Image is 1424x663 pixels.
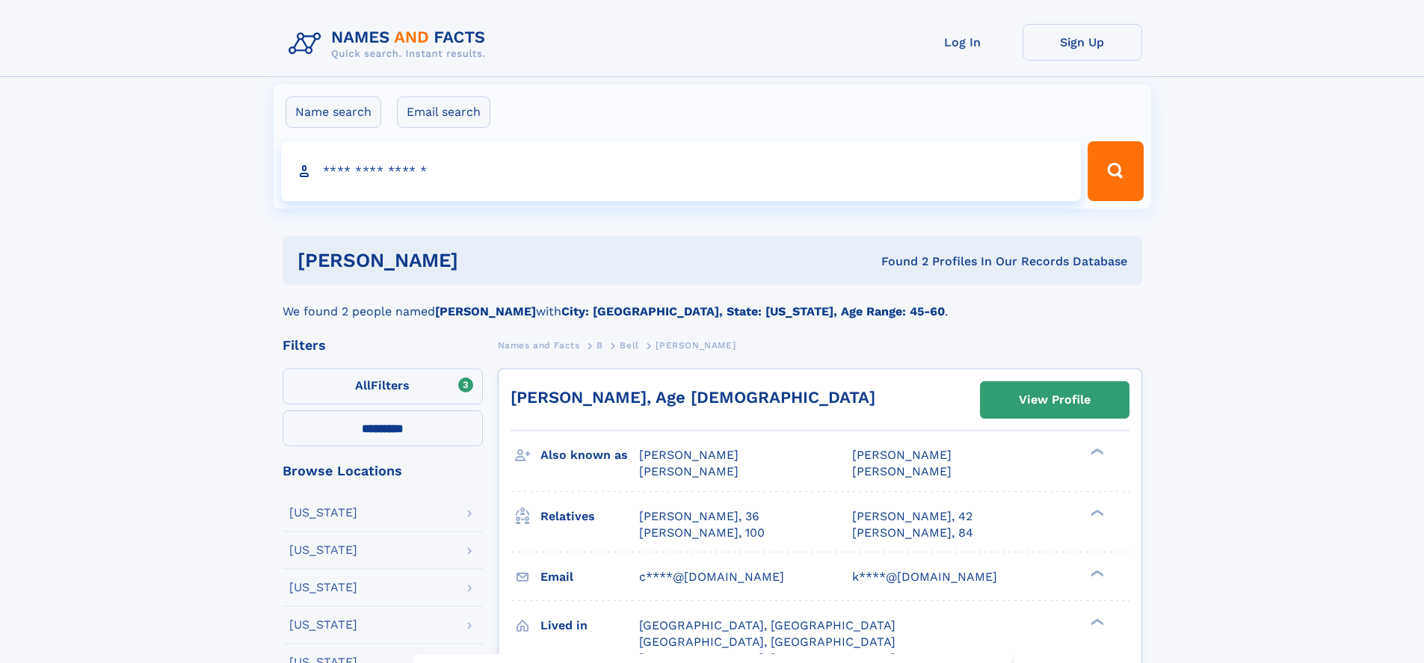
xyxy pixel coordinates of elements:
[620,340,638,351] span: Bell
[298,251,670,270] h1: [PERSON_NAME]
[620,336,638,354] a: Bell
[435,304,536,318] b: [PERSON_NAME]
[597,340,603,351] span: B
[639,618,896,632] span: [GEOGRAPHIC_DATA], [GEOGRAPHIC_DATA]
[283,285,1142,321] div: We found 2 people named with .
[498,336,580,354] a: Names and Facts
[852,464,952,478] span: [PERSON_NAME]
[540,442,639,468] h3: Also known as
[283,339,483,352] div: Filters
[670,253,1127,270] div: Found 2 Profiles In Our Records Database
[639,635,896,649] span: [GEOGRAPHIC_DATA], [GEOGRAPHIC_DATA]
[639,448,739,462] span: [PERSON_NAME]
[1019,383,1091,417] div: View Profile
[1088,141,1143,201] button: Search Button
[397,96,490,128] label: Email search
[852,448,952,462] span: [PERSON_NAME]
[283,24,498,64] img: Logo Names and Facts
[639,464,739,478] span: [PERSON_NAME]
[1087,508,1105,517] div: ❯
[1023,24,1142,61] a: Sign Up
[639,525,765,541] a: [PERSON_NAME], 100
[639,508,759,525] a: [PERSON_NAME], 36
[355,378,371,392] span: All
[981,382,1129,418] a: View Profile
[289,582,357,593] div: [US_STATE]
[289,507,357,519] div: [US_STATE]
[540,613,639,638] h3: Lived in
[561,304,945,318] b: City: [GEOGRAPHIC_DATA], State: [US_STATE], Age Range: 45-60
[656,340,736,351] span: [PERSON_NAME]
[852,508,973,525] a: [PERSON_NAME], 42
[1087,617,1105,626] div: ❯
[286,96,381,128] label: Name search
[852,525,973,541] a: [PERSON_NAME], 84
[281,141,1082,201] input: search input
[1087,568,1105,578] div: ❯
[289,544,357,556] div: [US_STATE]
[283,368,483,404] label: Filters
[283,464,483,478] div: Browse Locations
[597,336,603,354] a: B
[903,24,1023,61] a: Log In
[1087,447,1105,457] div: ❯
[540,504,639,529] h3: Relatives
[289,619,357,631] div: [US_STATE]
[511,388,875,407] a: [PERSON_NAME], Age [DEMOGRAPHIC_DATA]
[540,564,639,590] h3: Email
